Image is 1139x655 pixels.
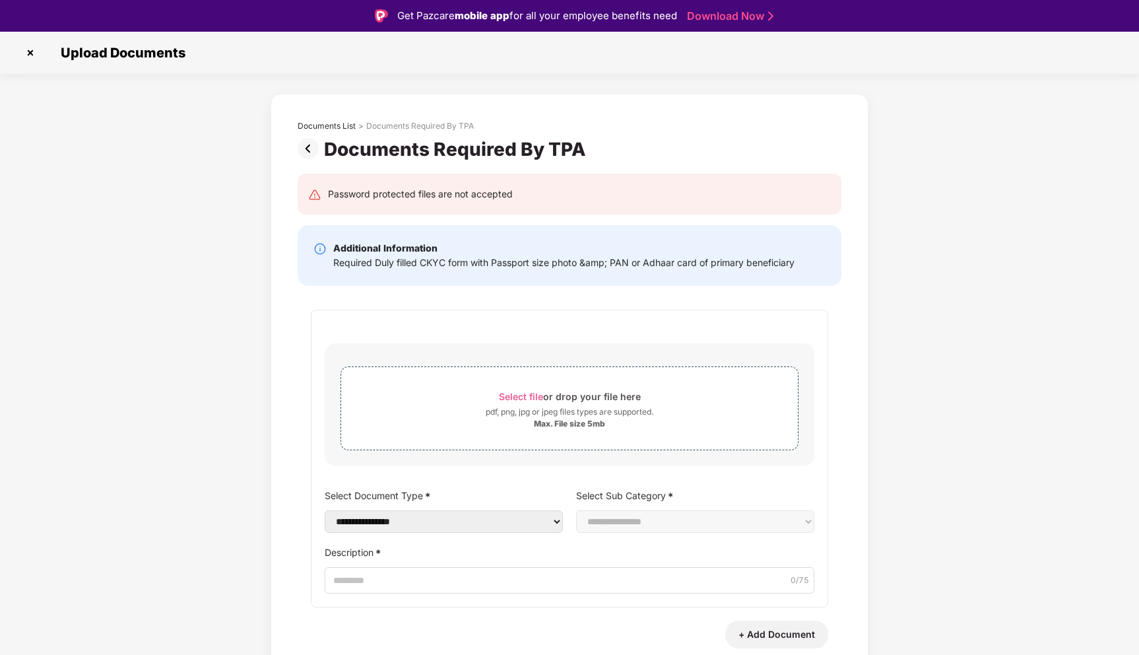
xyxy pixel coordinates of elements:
div: Documents List [298,121,356,131]
div: Documents Required By TPA [324,138,591,160]
strong: mobile app [455,9,509,22]
img: Stroke [768,9,773,23]
div: > [358,121,364,131]
img: svg+xml;base64,PHN2ZyBpZD0iSW5mby0yMHgyMCIgeG1sbnM9Imh0dHA6Ly93d3cudzMub3JnLzIwMDAvc3ZnIiB3aWR0aD... [313,242,327,256]
button: + Add Document [725,621,828,648]
img: Logo [375,9,388,22]
label: Select Sub Category [576,486,814,505]
span: 0 /75 [791,574,809,587]
a: Download Now [687,9,769,23]
label: Description [325,543,814,562]
img: svg+xml;base64,PHN2ZyBpZD0iQ3Jvc3MtMzJ4MzIiIHhtbG5zPSJodHRwOi8vd3d3LnczLm9yZy8yMDAwL3N2ZyIgd2lkdG... [20,42,41,63]
span: Upload Documents [48,45,192,61]
div: Required Duly filled CKYC form with Passport size photo &amp; PAN or Adhaar card of primary benef... [333,256,795,270]
div: Get Pazcare for all your employee benefits need [397,8,677,24]
div: Documents Required By TPA [366,121,474,131]
img: svg+xml;base64,PHN2ZyB4bWxucz0iaHR0cDovL3d3dy53My5vcmcvMjAwMC9zdmciIHdpZHRoPSIyNCIgaGVpZ2h0PSIyNC... [308,188,321,201]
b: Additional Information [333,242,438,254]
div: or drop your file here [499,388,641,405]
div: Max. File size 5mb [534,419,605,429]
label: Select Document Type [325,486,563,505]
span: Select file [499,391,543,402]
img: svg+xml;base64,PHN2ZyBpZD0iUHJldi0zMngzMiIgeG1sbnM9Imh0dHA6Ly93d3cudzMub3JnLzIwMDAvc3ZnIiB3aWR0aD... [298,138,324,159]
div: Password protected files are not accepted [328,187,513,201]
div: pdf, png, jpg or jpeg files types are supported. [486,405,653,419]
span: Select fileor drop your file herepdf, png, jpg or jpeg files types are supported.Max. File size 5mb [341,377,798,440]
